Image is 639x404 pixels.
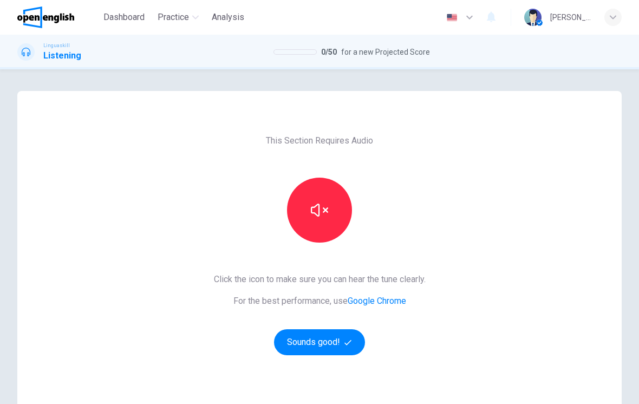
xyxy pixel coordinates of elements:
img: en [445,14,459,22]
span: Dashboard [103,11,145,24]
span: for a new Projected Score [341,45,430,58]
h1: Listening [43,49,81,62]
div: [PERSON_NAME] [550,11,591,24]
span: Linguaskill [43,42,70,49]
button: Sounds good! [274,329,365,355]
span: Click the icon to make sure you can hear the tune clearly. [214,273,426,286]
button: Practice [153,8,203,27]
a: OpenEnglish logo [17,6,99,28]
span: For the best performance, use [214,295,426,308]
a: Google Chrome [348,296,406,306]
span: 0 / 50 [321,45,337,58]
span: Practice [158,11,189,24]
span: Analysis [212,11,244,24]
button: Dashboard [99,8,149,27]
img: OpenEnglish logo [17,6,74,28]
img: Profile picture [524,9,542,26]
button: Analysis [207,8,249,27]
span: This Section Requires Audio [266,134,373,147]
